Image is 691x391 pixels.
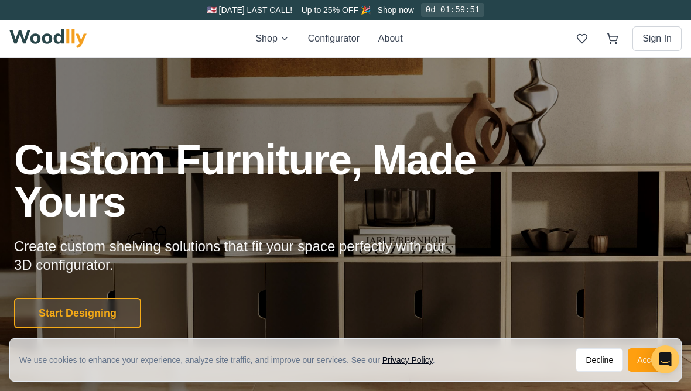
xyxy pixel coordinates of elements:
span: 🇺🇸 [DATE] LAST CALL! – Up to 25% OFF 🎉 – [207,5,378,15]
h1: Custom Furniture, Made Yours [14,139,539,223]
button: Sign In [632,26,682,51]
div: We use cookies to enhance your experience, analyze site traffic, and improve our services. See our . [19,354,444,366]
button: Decline [576,348,623,372]
img: Woodlly [9,29,87,48]
div: 0d 01:59:51 [421,3,484,17]
a: Shop now [378,5,414,15]
button: Accept [628,348,672,372]
p: Create custom shelving solutions that fit your space perfectly with our 3D configurator. [14,237,464,275]
div: Open Intercom Messenger [651,345,679,373]
button: About [378,32,403,46]
button: Start Designing [14,298,141,328]
button: Shop [255,32,289,46]
a: Privacy Policy [382,355,433,365]
button: Configurator [308,32,360,46]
